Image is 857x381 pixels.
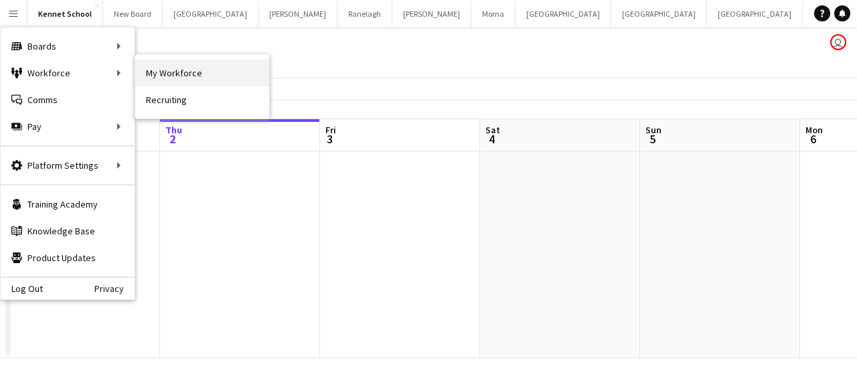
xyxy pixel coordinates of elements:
button: [GEOGRAPHIC_DATA] [707,1,803,27]
a: My Workforce [135,60,269,86]
button: New Board [103,1,163,27]
a: Privacy [94,283,135,294]
a: Product Updates [1,244,135,271]
div: Platform Settings [1,152,135,179]
a: Comms [1,86,135,113]
button: [PERSON_NAME] [392,1,471,27]
span: Thu [165,124,182,136]
span: Sat [485,124,500,136]
span: 2 [163,131,182,147]
button: [GEOGRAPHIC_DATA] [611,1,707,27]
div: Pay [1,113,135,140]
a: Recruiting [135,86,269,113]
span: Mon [805,124,823,136]
div: Boards [1,33,135,60]
span: Sun [645,124,661,136]
button: [PERSON_NAME] [258,1,337,27]
span: Fri [325,124,336,136]
span: 4 [483,131,500,147]
button: [GEOGRAPHIC_DATA] [516,1,611,27]
button: Ranelagh [337,1,392,27]
a: Knowledge Base [1,218,135,244]
button: Morna [471,1,516,27]
span: 3 [323,131,336,147]
a: Training Academy [1,191,135,218]
div: Workforce [1,60,135,86]
span: 6 [803,131,823,147]
app-user-avatar: Isaac Walker [830,34,846,50]
button: [GEOGRAPHIC_DATA] [163,1,258,27]
span: 5 [643,131,661,147]
a: Log Out [1,283,43,294]
button: Kennet School [27,1,103,27]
